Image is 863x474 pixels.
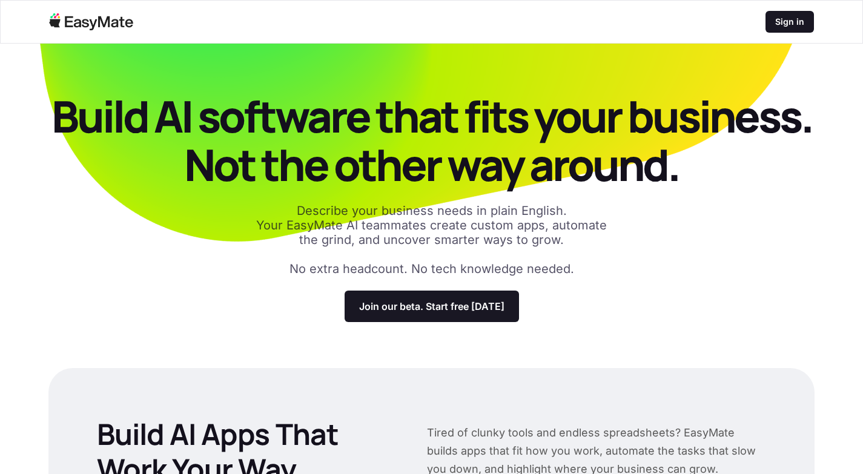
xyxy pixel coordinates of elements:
[48,92,815,189] p: Build AI software that fits your business. Not the other way around.
[359,300,504,312] p: Join our beta. Start free [DATE]
[345,291,519,322] a: Join our beta. Start free [DATE]
[250,203,613,247] p: Describe your business needs in plain English. Your EasyMate AI teammates create custom apps, aut...
[765,11,814,33] a: Sign in
[289,262,574,276] p: No extra headcount. No tech knowledge needed.
[775,16,804,28] p: Sign in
